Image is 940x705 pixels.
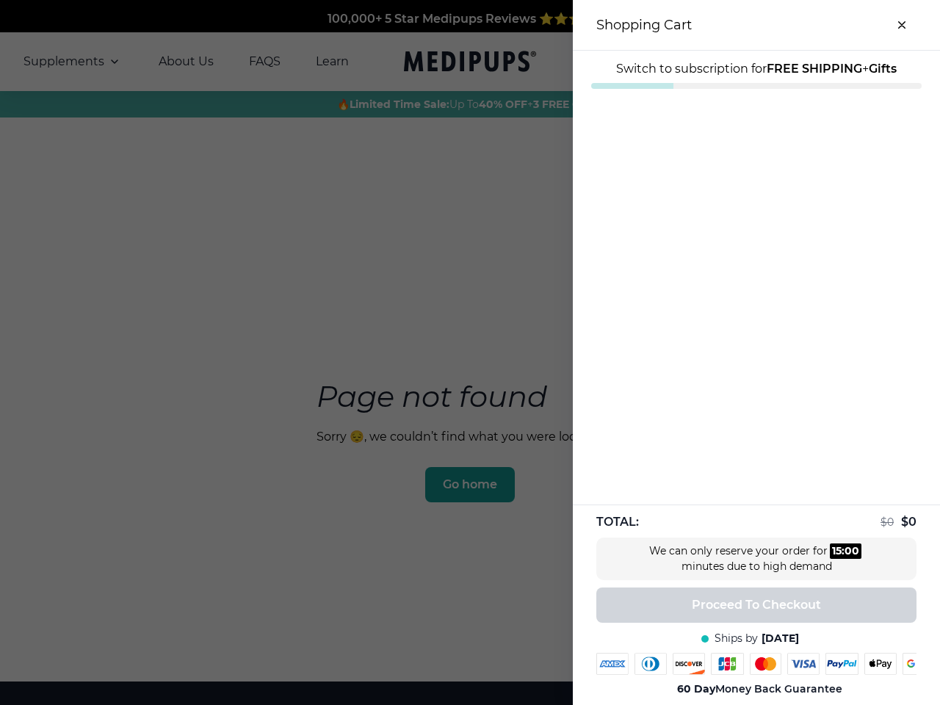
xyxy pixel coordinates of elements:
strong: FREE SHIPPING [767,62,862,76]
strong: Gifts [869,62,897,76]
img: amex [596,653,629,675]
img: mastercard [750,653,782,675]
span: Ships by [715,632,758,646]
div: 15 [832,543,842,559]
img: discover [673,653,705,675]
strong: 60 Day [677,682,715,695]
div: : [830,543,861,559]
span: [DATE] [762,632,799,646]
span: $ 0 [901,515,916,529]
button: close-cart [887,10,916,40]
img: paypal [825,653,858,675]
img: visa [787,653,820,675]
div: We can only reserve your order for minutes due to high demand [646,543,867,574]
span: $ 0 [881,516,894,529]
span: Switch to subscription for + [616,62,897,76]
img: jcb [711,653,744,675]
h3: Shopping Cart [596,17,692,33]
span: Money Back Guarantee [677,682,842,696]
div: 00 [845,543,859,559]
img: google [903,653,936,675]
img: apple [864,653,897,675]
span: TOTAL: [596,514,639,530]
img: diners-club [634,653,667,675]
